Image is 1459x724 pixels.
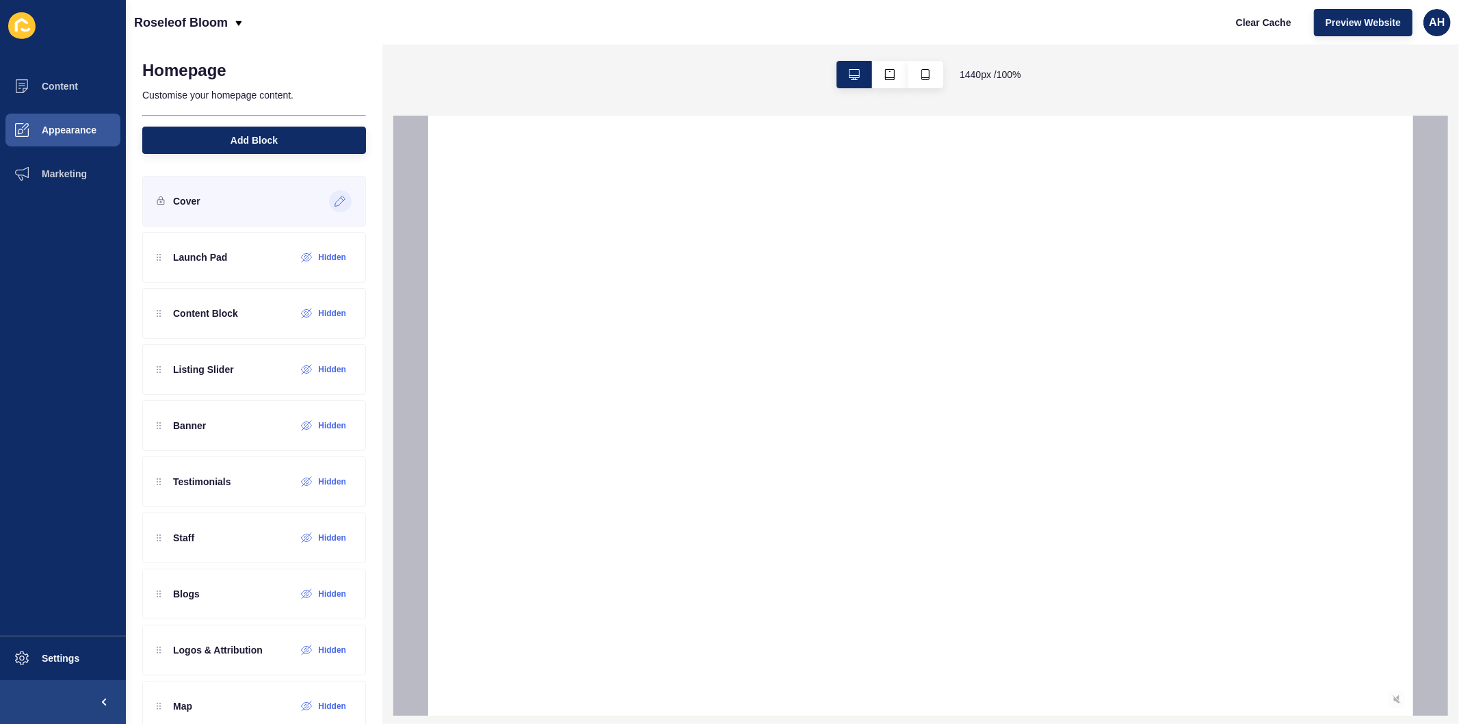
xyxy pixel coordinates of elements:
label: Hidden [318,476,346,487]
button: Add Block [142,127,366,154]
p: Blogs [173,587,200,601]
p: Content Block [173,307,238,320]
p: Launch Pad [173,250,227,264]
label: Hidden [318,364,346,375]
span: Add Block [231,133,278,147]
label: Hidden [318,252,346,263]
span: Preview Website [1326,16,1401,29]
p: Testimonials [173,475,231,489]
p: Banner [173,419,206,432]
p: Roseleof Bloom [134,5,228,40]
p: Map [173,699,192,713]
button: Preview Website [1314,9,1412,36]
h1: Homepage [142,61,226,80]
span: 1440 px / 100 % [960,68,1021,81]
a: Home [927,25,958,41]
label: Hidden [318,701,346,712]
p: Logos & Attribution [173,643,263,657]
span: Clear Cache [1236,16,1291,29]
label: Hidden [318,420,346,431]
label: Hidden [318,645,346,656]
label: Hidden [318,532,346,543]
div: Scroll [5,531,980,593]
label: Hidden [318,308,346,319]
p: Listing Slider [173,363,234,376]
span: AH [1429,16,1445,29]
label: Hidden [318,589,346,599]
p: Staff [173,531,194,545]
p: Customise your homepage content. [142,80,366,110]
p: Cover [173,194,200,208]
button: Clear Cache [1224,9,1303,36]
